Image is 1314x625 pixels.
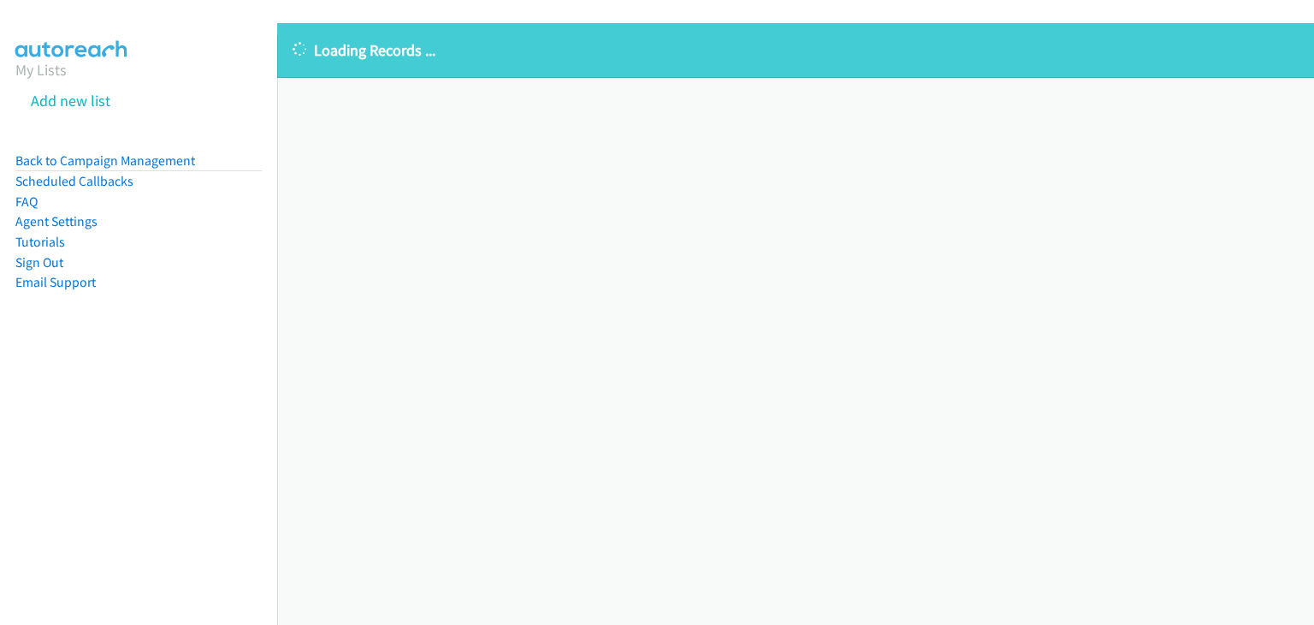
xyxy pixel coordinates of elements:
[15,193,38,210] a: FAQ
[15,173,133,189] a: Scheduled Callbacks
[15,60,67,80] a: My Lists
[15,213,98,229] a: Agent Settings
[15,274,96,290] a: Email Support
[15,254,63,271] a: Sign Out
[31,91,110,110] a: Add new list
[15,152,195,169] a: Back to Campaign Management
[293,39,1299,62] p: Loading Records ...
[15,234,65,250] a: Tutorials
